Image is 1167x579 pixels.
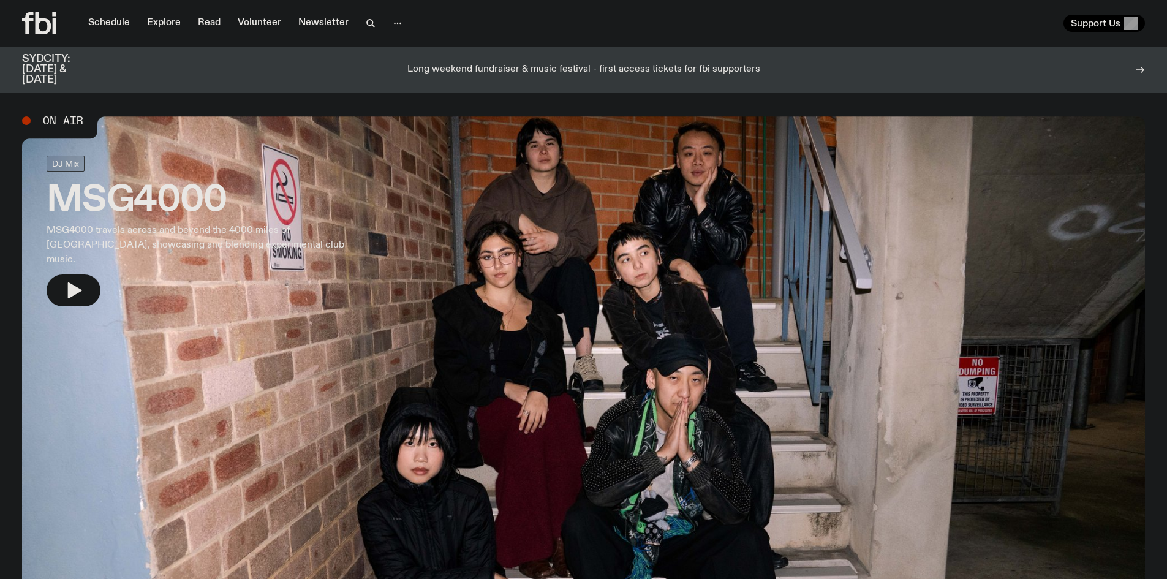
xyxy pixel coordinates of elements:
a: Newsletter [291,15,356,32]
a: Read [191,15,228,32]
p: Long weekend fundraiser & music festival - first access tickets for fbi supporters [407,64,760,75]
a: Schedule [81,15,137,32]
a: MSG4000MSG4000 travels across and beyond the 4000 miles of [GEOGRAPHIC_DATA], showcasing and blen... [47,156,360,306]
button: Support Us [1063,15,1145,32]
a: Volunteer [230,15,289,32]
span: On Air [43,115,83,126]
h3: SYDCITY: [DATE] & [DATE] [22,54,100,85]
span: Support Us [1071,18,1120,29]
span: DJ Mix [52,159,79,168]
p: MSG4000 travels across and beyond the 4000 miles of [GEOGRAPHIC_DATA], showcasing and blending ex... [47,223,360,267]
a: DJ Mix [47,156,85,172]
a: Explore [140,15,188,32]
h3: MSG4000 [47,184,360,218]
